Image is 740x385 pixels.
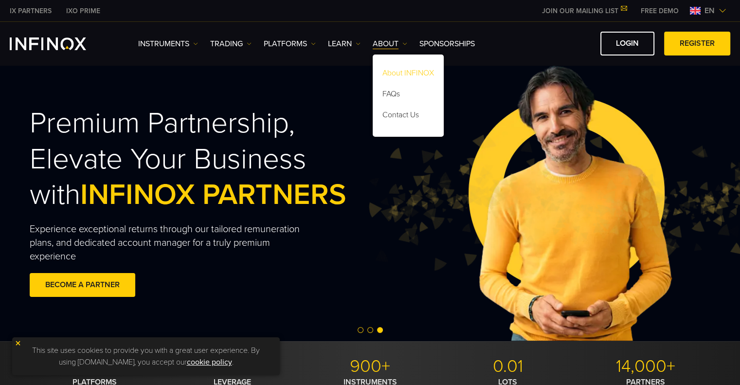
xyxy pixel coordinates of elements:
[373,38,407,50] a: ABOUT
[443,356,573,377] p: 0.01
[373,64,444,85] a: About INFINOX
[305,356,435,377] p: 900+
[210,38,252,50] a: TRADING
[373,85,444,106] a: FAQs
[10,37,109,50] a: INFINOX Logo
[264,38,316,50] a: PLATFORMS
[17,342,275,370] p: This site uses cookies to provide you with a great user experience. By using [DOMAIN_NAME], you a...
[30,273,135,297] a: BECOME A PARTNER
[358,327,363,333] span: Go to slide 1
[535,7,633,15] a: JOIN OUR MAILING LIST
[633,6,686,16] a: INFINOX MENU
[367,327,373,333] span: Go to slide 2
[15,340,21,347] img: yellow close icon
[328,38,361,50] a: Learn
[373,106,444,127] a: Contact Us
[59,6,108,16] a: INFINOX
[600,32,654,55] a: LOGIN
[580,356,711,377] p: 14,000+
[701,5,719,17] span: en
[419,38,475,50] a: SPONSORSHIPS
[30,106,391,213] h2: Premium Partnership, Elevate Your Business with
[30,222,319,263] p: Experience exceptional returns through our tailored remuneration plans, and dedicated account man...
[2,6,59,16] a: INFINOX
[377,327,383,333] span: Go to slide 3
[138,38,198,50] a: Instruments
[664,32,730,55] a: REGISTER
[80,177,346,212] span: INFINOX PARTNERS
[187,357,232,367] a: cookie policy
